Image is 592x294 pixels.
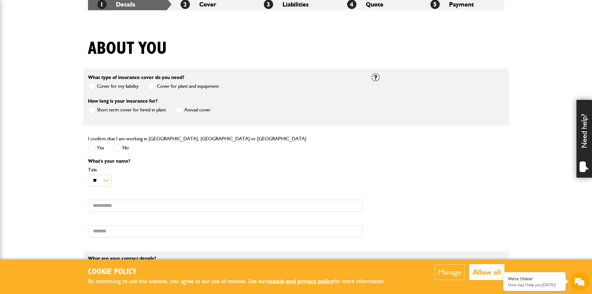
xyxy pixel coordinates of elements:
[88,82,139,90] label: Cover for my liability
[175,106,211,114] label: Annual cover
[88,167,362,172] label: Title
[576,100,592,178] div: Need help?
[469,264,504,280] button: Allow all
[88,136,306,141] label: I confirm that I am working in [GEOGRAPHIC_DATA], [GEOGRAPHIC_DATA] or [GEOGRAPHIC_DATA]
[88,75,184,80] label: What type of insurance cover do you need?
[88,38,167,59] h1: About you
[435,264,465,280] button: Manage
[113,144,129,152] label: No
[88,267,396,277] h2: Cookie Policy
[88,144,104,152] label: Yes
[88,99,158,104] label: How long is your insurance for?
[148,82,219,90] label: Cover for plant and equipment
[508,276,561,282] div: We're Online!
[88,256,362,261] p: What are your contact details?
[508,282,561,287] p: How may I help you today?
[267,278,333,285] a: cookie and privacy policy
[88,159,362,164] p: What's your name?
[88,106,166,114] label: Short term cover for hired in plant
[88,277,396,286] p: By continuing to use this website, you agree to our use of cookies. See our for more information.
